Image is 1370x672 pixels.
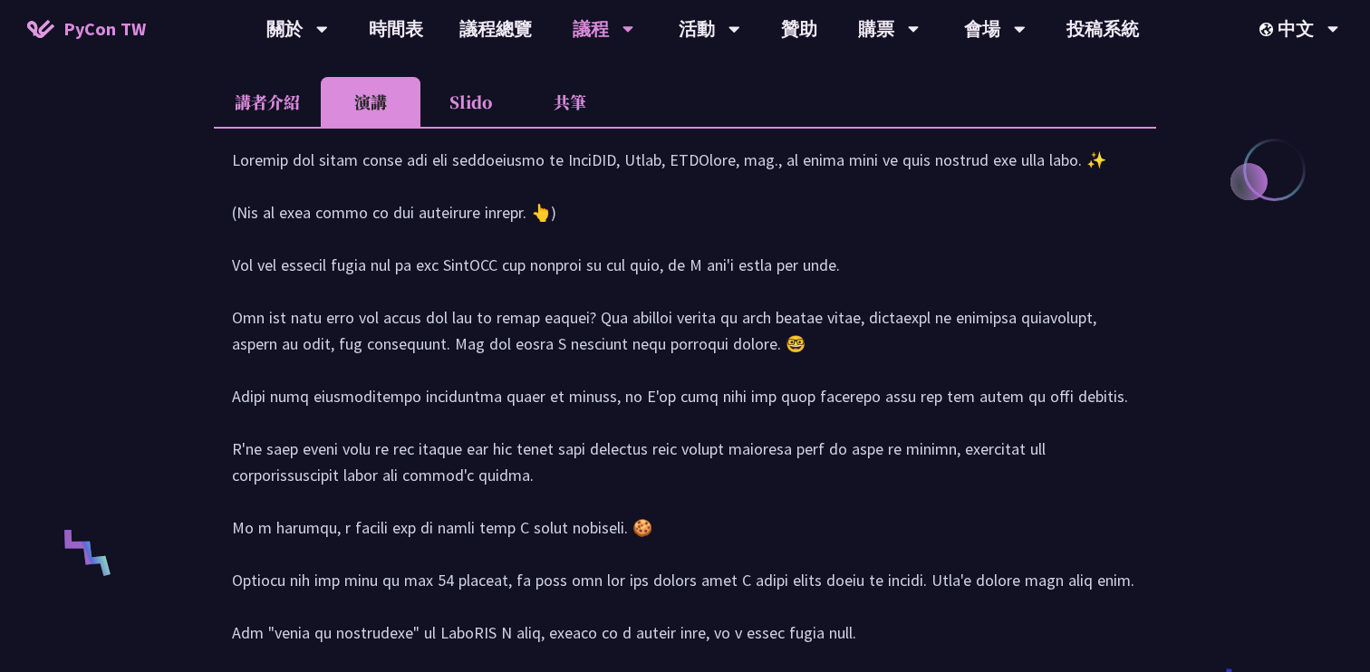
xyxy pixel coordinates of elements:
li: 講者介紹 [214,77,321,127]
img: Home icon of PyCon TW 2025 [27,20,54,38]
a: PyCon TW [9,6,164,52]
img: Locale Icon [1259,23,1278,36]
li: 演講 [321,77,420,127]
span: PyCon TW [63,15,146,43]
li: Slido [420,77,520,127]
li: 共筆 [520,77,620,127]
